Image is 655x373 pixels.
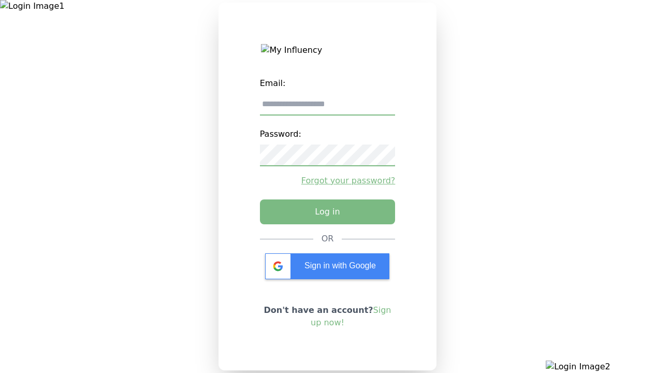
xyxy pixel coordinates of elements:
[260,124,396,145] label: Password:
[261,44,394,56] img: My Influency
[260,175,396,187] a: Forgot your password?
[260,73,396,94] label: Email:
[260,304,396,329] p: Don't have an account?
[322,233,334,245] div: OR
[304,261,376,270] span: Sign in with Google
[265,253,389,279] div: Sign in with Google
[546,361,655,373] img: Login Image2
[260,199,396,224] button: Log in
